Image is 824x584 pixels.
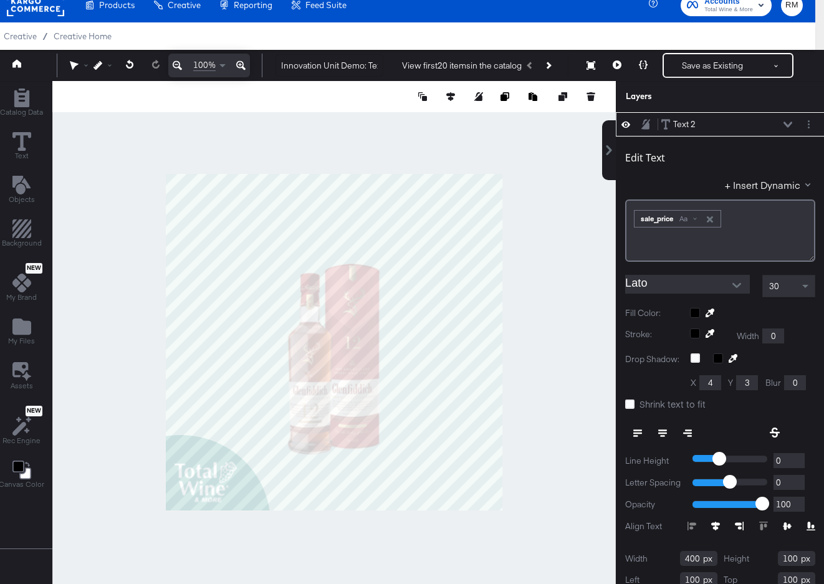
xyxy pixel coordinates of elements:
label: Align Text [625,520,687,532]
label: Height [724,553,749,565]
span: Assets [11,381,33,391]
button: Open [727,276,746,295]
span: / [37,31,54,41]
label: X [691,377,696,389]
span: Text [15,151,29,161]
div: sale_price [635,211,721,227]
svg: Paste image [529,92,537,101]
div: Edit Text [625,151,665,164]
div: Text 2 [673,118,696,130]
span: Shrink text to fit [640,398,706,410]
button: Next Product [539,54,557,77]
span: Creative [4,31,37,41]
span: New [26,264,42,272]
span: Background [2,238,42,248]
button: Layer Options [802,118,815,131]
button: Copy image [501,90,513,103]
button: Add Files [1,315,42,350]
a: Creative Home [54,31,112,41]
svg: Copy image [501,92,509,101]
button: Text [5,129,39,165]
span: Rec Engine [2,436,41,446]
span: My Brand [6,292,37,302]
label: Width [625,553,648,565]
label: Line Height [625,455,683,467]
div: Layers [626,90,753,102]
label: Blur [765,377,781,389]
button: Add Text [1,173,42,208]
span: Total Wine & More [704,5,753,15]
button: Assets [3,358,41,395]
button: Text 2 [661,118,696,131]
label: Opacity [625,499,683,510]
span: 30 [769,280,779,292]
div: View first 20 items in the catalog [402,60,522,72]
span: Objects [9,194,35,204]
label: Stroke: [625,328,681,343]
label: Y [728,377,733,389]
label: Letter Spacing [625,477,683,489]
span: New [26,407,42,415]
label: Fill Color: [625,307,681,319]
button: Save as Existing [664,54,761,77]
label: Drop Shadow: [625,353,681,365]
span: 100% [193,59,216,71]
label: Width [737,330,759,342]
button: Paste image [529,90,541,103]
span: Aa [679,214,687,224]
span: My Files [8,336,35,346]
button: + Insert Dynamic [725,178,815,191]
